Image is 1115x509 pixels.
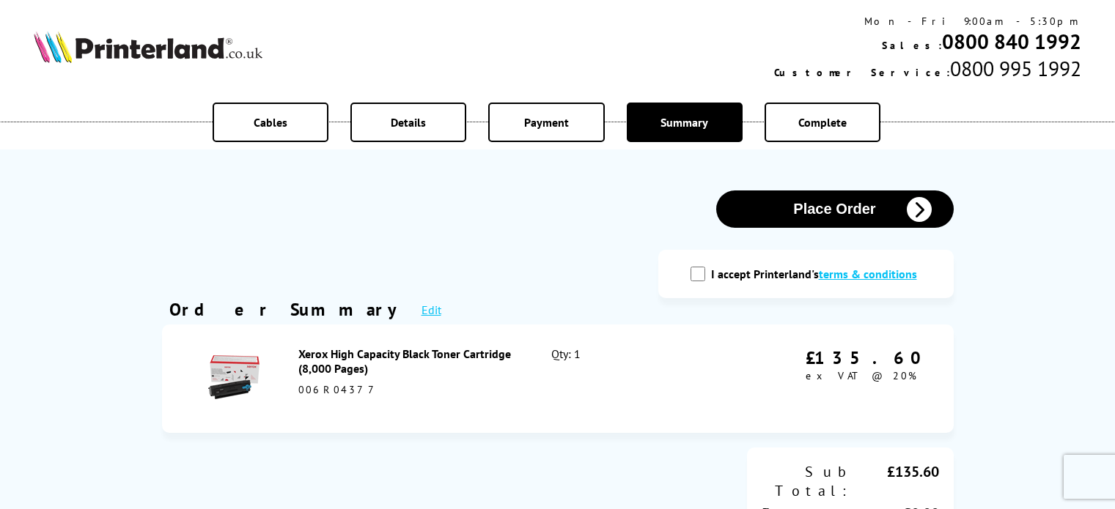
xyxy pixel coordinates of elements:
[762,462,850,500] div: Sub Total:
[34,31,262,63] img: Printerland Logo
[774,66,950,79] span: Customer Service:
[391,115,426,130] span: Details
[169,298,407,321] div: Order Summary
[208,352,260,403] img: Xerox High Capacity Black Toner Cartridge (8,000 Pages)
[711,267,924,281] label: I accept Printerland's
[850,462,939,500] div: £135.60
[806,369,916,382] span: ex VAT @ 20%
[942,28,1081,55] a: 0800 840 1992
[716,190,954,228] button: Place Order
[551,346,703,411] div: Qty: 1
[882,39,942,52] span: Sales:
[254,115,287,130] span: Cables
[524,115,569,130] span: Payment
[298,383,520,396] div: 006R04377
[806,346,932,369] div: £135.60
[774,15,1081,28] div: Mon - Fri 9:00am - 5:30pm
[422,302,441,317] a: Edit
[298,346,520,376] div: Xerox High Capacity Black Toner Cartridge (8,000 Pages)
[819,267,917,281] a: modal_tc
[798,115,847,130] span: Complete
[950,55,1081,82] span: 0800 995 1992
[660,115,708,130] span: Summary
